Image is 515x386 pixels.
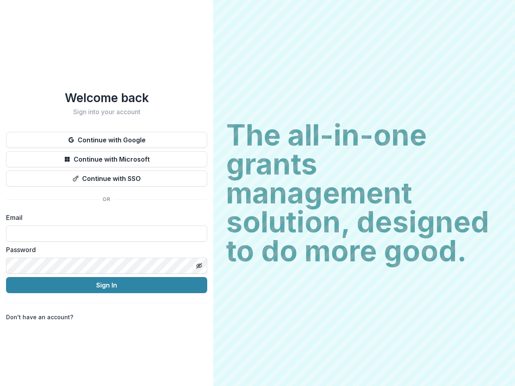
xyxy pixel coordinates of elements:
[6,170,207,187] button: Continue with SSO
[193,259,206,272] button: Toggle password visibility
[6,213,202,222] label: Email
[6,108,207,116] h2: Sign into your account
[6,277,207,293] button: Sign In
[6,151,207,167] button: Continue with Microsoft
[6,245,202,255] label: Password
[6,132,207,148] button: Continue with Google
[6,313,73,321] p: Don't have an account?
[6,90,207,105] h1: Welcome back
